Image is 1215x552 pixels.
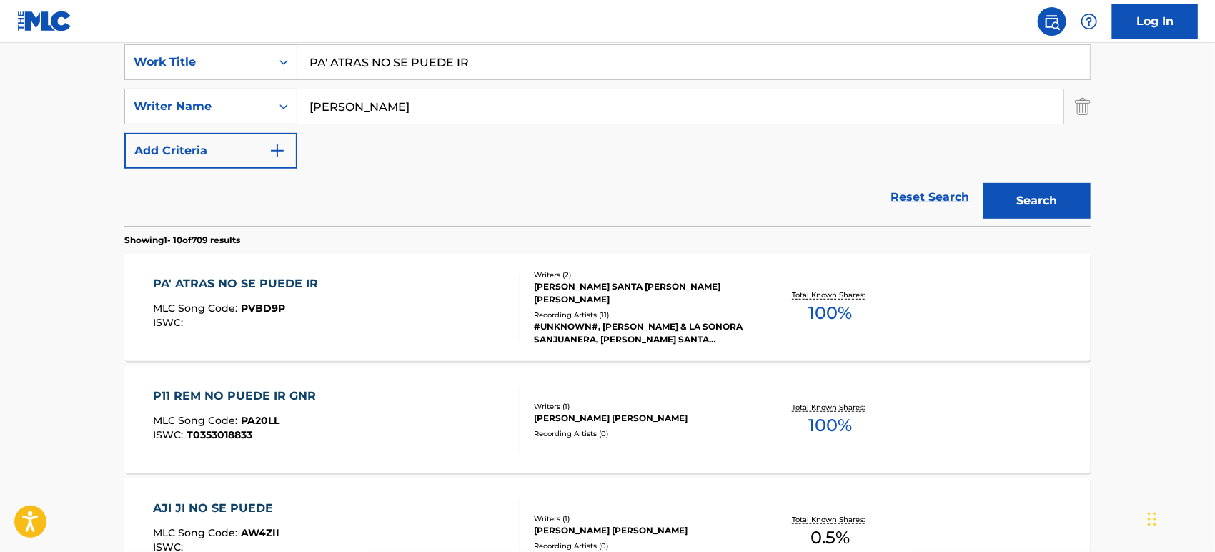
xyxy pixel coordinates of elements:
span: ISWC : [154,428,187,441]
button: Add Criteria [124,133,297,169]
p: Total Known Shares: [792,514,868,525]
span: AW4ZII [242,526,280,539]
div: [PERSON_NAME] [PERSON_NAME] [534,524,750,537]
p: Total Known Shares: [792,290,868,300]
a: Reset Search [883,182,976,213]
div: Help [1075,7,1104,36]
div: Recording Artists ( 0 ) [534,428,750,439]
div: Recording Artists ( 0 ) [534,541,750,551]
span: 100 % [808,413,852,438]
div: #UNKNOWN#, [PERSON_NAME] & LA SONORA SANJUANERA, [PERSON_NAME] SANTA [PERSON_NAME] SANTA [PERSON_... [534,320,750,346]
span: PA20LL [242,414,280,427]
a: Public Search [1038,7,1066,36]
iframe: Chat Widget [1144,483,1215,552]
a: PA' ATRAS NO SE PUEDE IRMLC Song Code:PVBD9PISWC:Writers (2)[PERSON_NAME] SANTA [PERSON_NAME] [PE... [124,254,1091,361]
button: Search [983,183,1091,219]
img: MLC Logo [17,11,72,31]
p: Total Known Shares: [792,402,868,413]
span: 100 % [808,300,852,326]
span: MLC Song Code : [154,414,242,427]
span: MLC Song Code : [154,526,242,539]
a: P11 REM NO PUEDE IR GNRMLC Song Code:PA20LLISWC:T0353018833Writers (1)[PERSON_NAME] [PERSON_NAME]... [124,366,1091,473]
div: AJI JI NO SE PUEDE [154,500,281,517]
img: search [1043,13,1061,30]
span: MLC Song Code : [154,302,242,315]
div: Writers ( 1 ) [534,513,750,524]
div: Work Title [134,54,262,71]
img: help [1081,13,1098,30]
div: Writers ( 1 ) [534,401,750,412]
span: ISWC : [154,316,187,329]
div: Writer Name [134,98,262,115]
form: Search Form [124,44,1091,226]
div: Writers ( 2 ) [534,270,750,280]
span: 0.5 % [810,525,850,551]
div: Recording Artists ( 11 ) [534,310,750,320]
span: T0353018833 [187,428,253,441]
div: PA' ATRAS NO SE PUEDE IR [154,275,326,292]
img: Delete Criterion [1075,89,1091,124]
img: 9d2ae6d4665cec9f34b9.svg [269,142,286,159]
div: Drag [1148,498,1156,541]
div: [PERSON_NAME] [PERSON_NAME] [534,412,750,425]
p: Showing 1 - 10 of 709 results [124,234,240,247]
div: P11 REM NO PUEDE IR GNR [154,388,324,405]
div: [PERSON_NAME] SANTA [PERSON_NAME] [PERSON_NAME] [534,280,750,306]
a: Log In [1112,4,1198,39]
span: PVBD9P [242,302,286,315]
